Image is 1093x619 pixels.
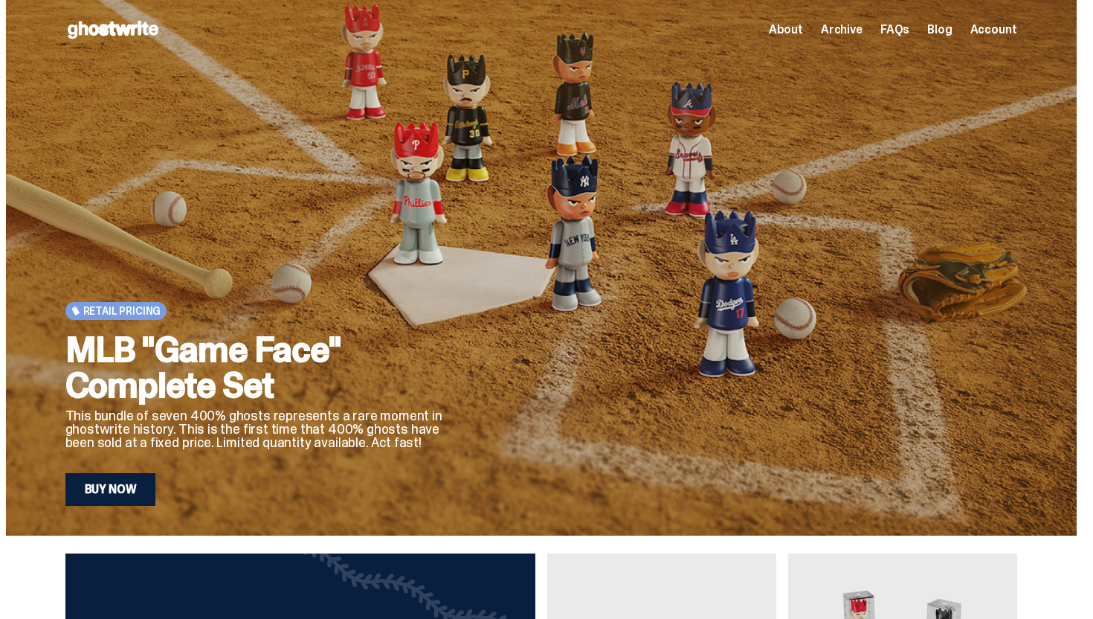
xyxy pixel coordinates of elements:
a: Account [970,24,1017,36]
h2: MLB "Game Face" Complete Set [65,332,452,403]
a: Blog [927,24,952,36]
p: This bundle of seven 400% ghosts represents a rare moment in ghostwrite history. This is the firs... [65,409,452,449]
a: FAQs [880,24,909,36]
a: Buy Now [65,473,156,506]
a: About [769,24,803,36]
span: Retail Pricing [83,305,161,317]
a: Archive [821,24,863,36]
